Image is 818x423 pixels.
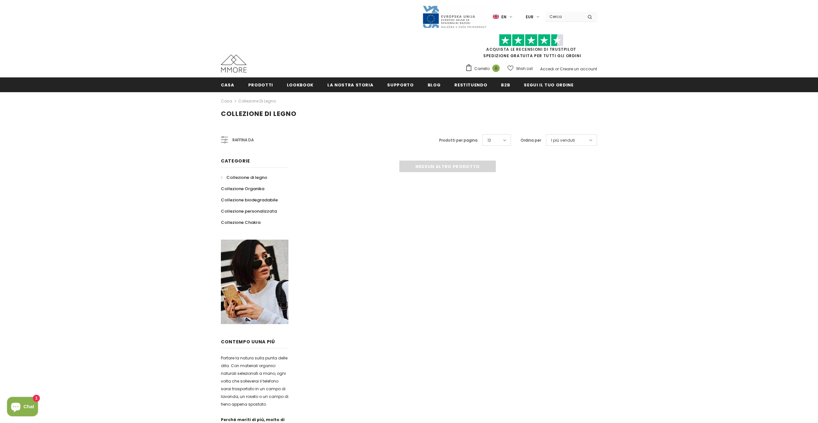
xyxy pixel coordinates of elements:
[221,172,267,183] a: Collezione di legno
[287,82,314,88] span: Lookbook
[221,339,275,345] span: contempo uUna più
[221,197,278,203] span: Collezione biodegradabile
[454,77,487,92] a: Restituendo
[492,65,500,72] span: 0
[501,14,506,20] span: en
[501,82,510,88] span: B2B
[507,63,533,74] a: Wish List
[499,34,563,47] img: Fidati di Pilot Stars
[248,77,273,92] a: Prodotti
[248,82,273,88] span: Prodotti
[454,82,487,88] span: Restituendo
[422,14,486,19] a: Javni Razpis
[428,82,441,88] span: Blog
[221,158,250,164] span: Categorie
[221,55,247,73] img: Casi MMORE
[524,82,573,88] span: Segui il tuo ordine
[221,208,277,214] span: Collezione personalizzata
[221,354,288,408] p: Portare la natura sulla punta delle dita. Con materiali organici naturali selezionati a mano, ogn...
[221,97,232,105] a: Casa
[493,14,499,20] img: i-lang-1.png
[387,82,414,88] span: supporto
[521,137,541,144] label: Ordina per
[221,77,234,92] a: Casa
[501,77,510,92] a: B2B
[5,397,40,418] inbox-online-store-chat: Shopify online store chat
[555,66,559,72] span: or
[221,183,264,194] a: Collezione Organika
[287,77,314,92] a: Lookbook
[428,77,441,92] a: Blog
[327,77,373,92] a: La nostra storia
[546,12,583,21] input: Search Site
[422,5,486,29] img: Javni Razpis
[486,47,576,52] a: Acquista le recensioni di TrustPilot
[524,77,573,92] a: Segui il tuo ordine
[465,64,503,74] a: Carrello 0
[221,186,264,192] span: Collezione Organika
[540,66,554,72] a: Accedi
[465,37,597,58] span: SPEDIZIONE GRATUITA PER TUTTI GLI ORDINI
[221,82,234,88] span: Casa
[551,137,575,144] span: I più venduti
[526,14,533,20] span: EUR
[221,217,260,228] a: Collezione Chakra
[487,137,491,144] span: 12
[232,137,254,144] span: Raffina da
[221,219,260,225] span: Collezione Chakra
[327,82,373,88] span: La nostra storia
[387,77,414,92] a: supporto
[474,66,490,72] span: Carrello
[516,66,533,72] span: Wish List
[221,109,296,118] span: Collezione di legno
[439,137,477,144] label: Prodotti per pagina
[221,206,277,217] a: Collezione personalizzata
[560,66,597,72] a: Creare un account
[221,194,278,206] a: Collezione biodegradabile
[226,174,267,181] span: Collezione di legno
[238,98,276,104] a: Collezione di legno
